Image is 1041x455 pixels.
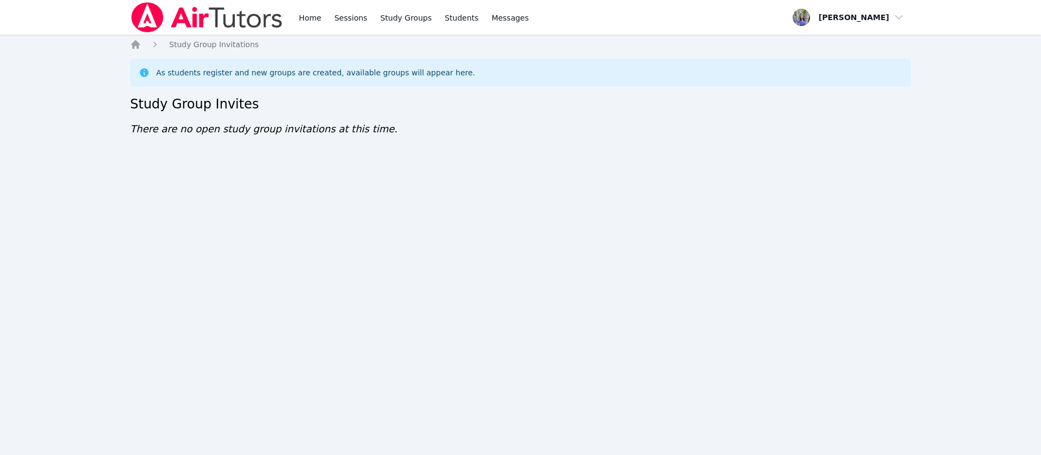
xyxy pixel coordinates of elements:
span: Study Group Invitations [169,40,259,49]
div: As students register and new groups are created, available groups will appear here. [156,67,475,78]
h2: Study Group Invites [130,95,911,113]
span: There are no open study group invitations at this time. [130,123,397,134]
span: Messages [492,12,529,23]
a: Study Group Invitations [169,39,259,50]
img: Air Tutors [130,2,284,33]
nav: Breadcrumb [130,39,911,50]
